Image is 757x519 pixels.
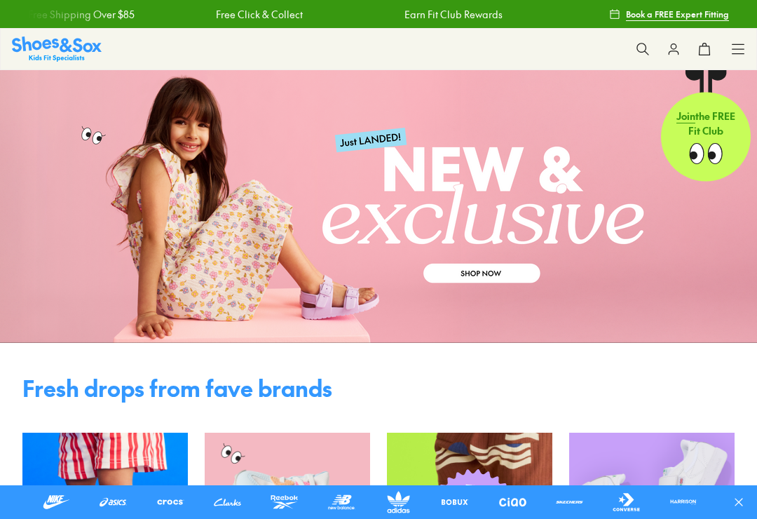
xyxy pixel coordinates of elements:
a: Earn Fit Club Rewards [404,7,502,22]
img: SNS_Logo_Responsive.svg [12,36,102,61]
a: Shoes & Sox [12,36,102,61]
a: Free Shipping Over $85 [27,7,134,22]
a: Jointhe FREE Fit Club [661,69,751,182]
span: Book a FREE Expert Fitting [626,8,729,20]
a: Book a FREE Expert Fitting [609,1,729,27]
p: the FREE Fit Club [661,97,751,149]
a: Free Click & Collect [215,7,302,22]
span: Join [676,109,695,123]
